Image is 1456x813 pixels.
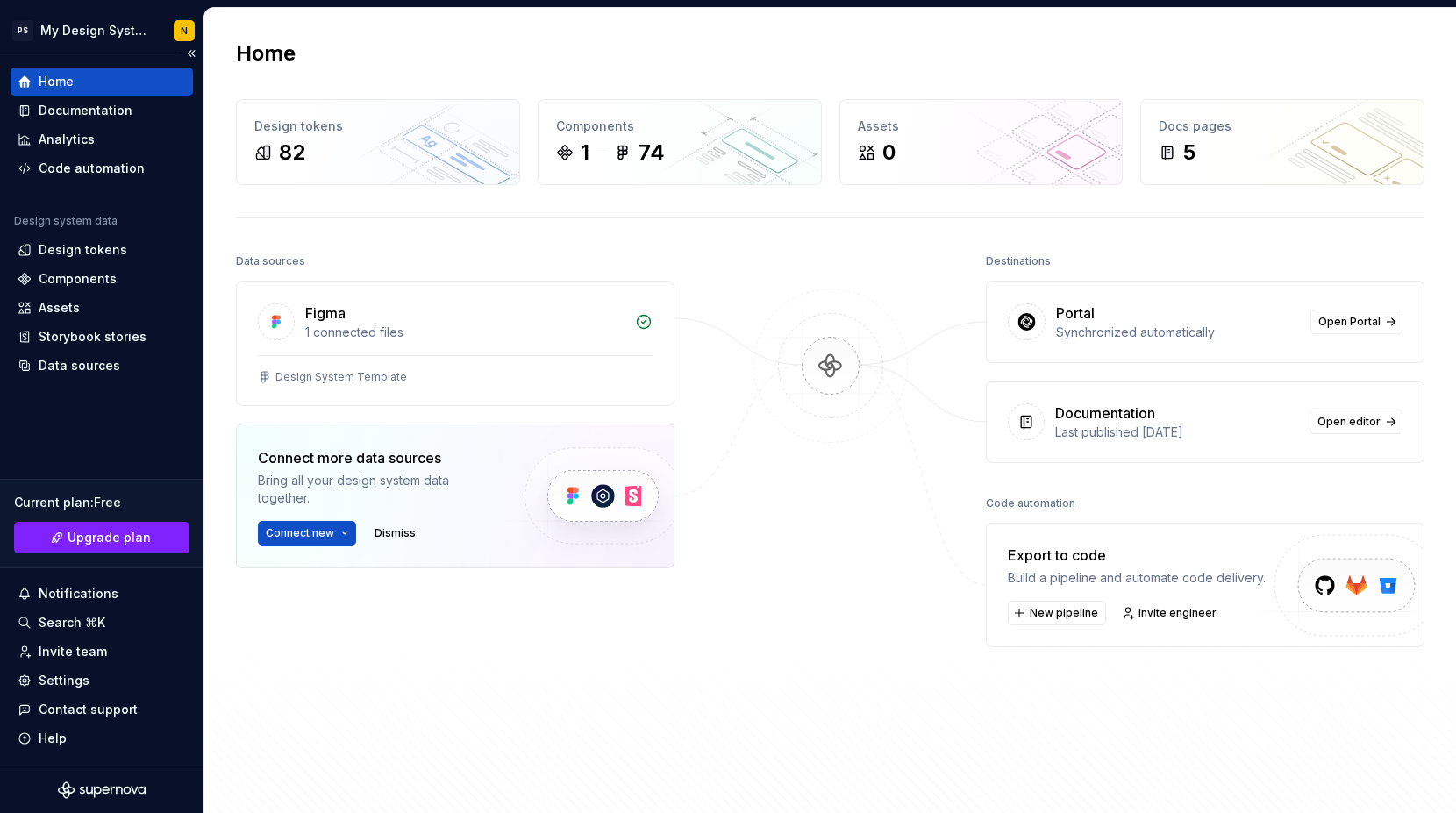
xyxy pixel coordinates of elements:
a: Analytics [11,125,193,153]
div: Components [39,270,117,288]
div: 1 connected files [305,324,625,341]
div: Connect more data sources [258,447,495,468]
div: Assets [858,118,1105,135]
div: 1 [581,139,589,167]
div: Data sources [236,249,305,274]
div: Docs pages [1159,118,1406,135]
div: Assets [39,299,80,317]
div: Documentation [1055,403,1155,424]
span: New pipeline [1030,606,1098,620]
div: Analytics [39,131,95,148]
button: New pipeline [1008,601,1106,625]
a: Home [11,68,193,96]
button: Upgrade plan [14,522,189,553]
button: Search ⌘K [11,609,193,637]
button: Notifications [11,580,193,608]
button: PSMy Design SystemN [4,11,200,49]
div: Components [556,118,803,135]
div: My Design System [40,22,153,39]
div: Design system data [14,214,118,228]
a: Assets [11,294,193,322]
a: Docs pages5 [1140,99,1424,185]
div: Bring all your design system data together. [258,472,495,507]
div: Notifications [39,585,118,603]
div: Data sources [39,357,120,374]
a: Open editor [1310,410,1402,434]
span: Upgrade plan [68,529,151,546]
a: Invite team [11,638,193,666]
div: PS [12,20,33,41]
button: Connect new [258,521,356,546]
div: Destinations [986,249,1051,274]
button: Help [11,724,193,752]
div: Settings [39,672,89,689]
a: Figma1 connected filesDesign System Template [236,281,674,406]
a: Design tokens82 [236,99,520,185]
a: Documentation [11,96,193,125]
a: Open Portal [1310,310,1402,334]
div: Figma [305,303,346,324]
span: Dismiss [375,526,416,540]
div: 5 [1183,139,1195,167]
div: Synchronized automatically [1056,324,1300,341]
div: Design tokens [39,241,127,259]
a: Assets0 [839,99,1124,185]
a: Invite engineer [1117,601,1224,625]
button: Dismiss [367,521,424,546]
div: Search ⌘K [39,614,105,631]
a: Components174 [538,99,822,185]
a: Data sources [11,352,193,380]
div: Current plan : Free [14,494,189,511]
div: Design tokens [254,118,502,135]
div: 0 [882,139,896,167]
a: Settings [11,667,193,695]
a: Design tokens [11,236,193,264]
div: 82 [279,139,305,167]
span: Connect new [266,526,334,540]
button: Collapse sidebar [179,41,203,66]
a: Components [11,265,193,293]
div: Help [39,730,67,747]
div: Last published [DATE] [1055,424,1299,441]
button: Contact support [11,695,193,724]
div: Storybook stories [39,328,146,346]
div: Documentation [39,102,132,119]
div: N [181,24,188,38]
div: Design System Template [275,370,407,384]
span: Open Portal [1318,315,1381,329]
div: Build a pipeline and automate code delivery. [1008,569,1266,587]
span: Open editor [1317,415,1381,429]
svg: Supernova Logo [58,781,146,799]
a: Storybook stories [11,323,193,351]
div: Contact support [39,701,138,718]
div: 74 [639,139,665,167]
div: Invite team [39,643,107,660]
a: Code automation [11,154,193,182]
h2: Home [236,39,296,68]
div: Code automation [39,160,145,177]
span: Invite engineer [1138,606,1217,620]
div: Code automation [986,491,1075,516]
div: Home [39,73,74,90]
div: Export to code [1008,545,1266,566]
div: Portal [1056,303,1095,324]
